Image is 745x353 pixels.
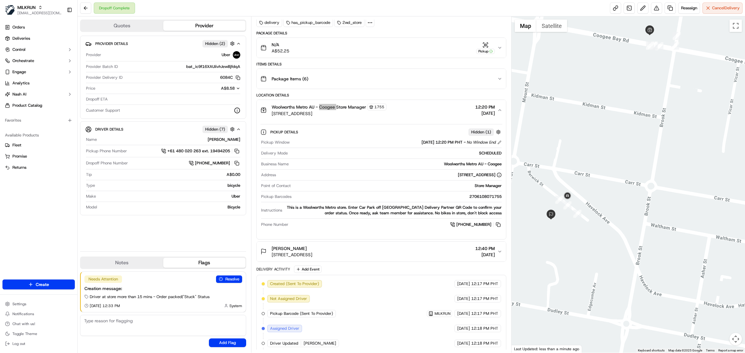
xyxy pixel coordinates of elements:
[257,69,506,89] button: Package Items (6)
[186,86,240,91] button: A$8.58
[2,34,75,43] a: Deliveries
[12,311,34,316] span: Notifications
[457,326,470,331] span: [DATE]
[270,341,298,346] span: Driver Updated
[221,86,235,91] span: A$8.58
[467,140,496,145] span: No Window End
[209,338,246,347] button: Add Flag
[189,160,240,167] a: [PHONE_NUMBER]
[202,40,236,47] button: Hidden (2)
[702,2,743,14] button: CancelDelivery
[655,42,663,50] div: 1
[573,210,581,218] div: 11
[261,161,289,167] span: Business Name
[272,76,308,82] span: Package Items ( 6 )
[257,120,506,239] div: Woolworths Metro AU - Coogee Store Manager1755[STREET_ADDRESS]12:20 PM[DATE]
[471,129,491,135] span: Hidden ( 1 )
[163,21,246,31] button: Provider
[513,345,534,353] img: Google
[95,127,123,132] span: Driver Details
[86,108,120,113] span: Customer Support
[202,125,236,133] button: Hidden (7)
[638,348,665,353] button: Keyboard shortcuts
[90,294,210,300] span: Driver at store more than 15 mins - Order packed | "Stuck" Status
[650,42,658,50] div: 6
[12,36,30,41] span: Deliveries
[86,64,118,69] span: Provider Batch ID
[468,128,502,136] button: Hidden (1)
[12,58,34,64] span: Orchestrate
[86,75,123,80] span: Provider Delivery ID
[90,303,120,308] span: [DATE] 12:33 PM
[12,341,25,346] span: Log out
[222,52,230,58] span: Uber
[256,267,290,272] div: Delivery Activity
[476,49,495,54] div: Pickup
[86,137,97,142] span: Name
[5,5,15,15] img: MILKRUN
[668,349,702,352] span: Map data ©2025 Google
[257,38,506,58] button: N/AA$52.25Pickup
[2,163,75,172] button: Returns
[283,18,333,27] div: has_pickup_barcode
[457,311,470,316] span: [DATE]
[2,140,75,150] button: Fleet
[256,93,506,98] div: Location Details
[261,222,288,227] span: Phone Number
[86,86,95,91] span: Price
[475,110,495,116] span: [DATE]
[285,205,502,216] div: This is a Woolworths Metro store. Enter Car Park off [GEOGRAPHIC_DATA] Delivery Partner QR Code t...
[86,52,101,58] span: Provider
[457,281,470,287] span: [DATE]
[457,341,470,346] span: [DATE]
[471,341,498,346] span: 12:18 PM PHT
[100,204,240,210] div: Bicycle
[458,172,502,178] div: [STREET_ADDRESS]
[97,183,240,188] div: bicycle
[17,4,36,11] span: MILKRUN
[220,75,240,80] button: 6084C
[163,258,246,268] button: Flags
[94,172,240,177] div: A$0.00
[86,183,95,188] span: Type
[291,161,502,167] div: Woolworths Metro AU - Coogee
[706,349,715,352] a: Terms (opens in new tab)
[671,42,679,50] div: 3
[161,148,240,154] a: +61 480 020 263 ext. 19494205
[450,221,502,228] a: [PHONE_NUMBER]
[256,62,506,67] div: Items Details
[270,281,319,287] span: Created (Sent To Provider)
[729,333,742,345] button: Map camera controls
[86,160,128,166] span: Dropoff Phone Number
[457,296,470,302] span: [DATE]
[475,245,495,252] span: 12:40 PM
[86,194,96,199] span: Make
[86,172,92,177] span: Tip
[86,148,127,154] span: Pickup Phone Number
[515,20,536,32] button: Show street map
[205,41,225,47] span: Hidden ( 2 )
[2,78,75,88] a: Analytics
[195,160,230,166] span: [PHONE_NUMBER]
[293,183,502,189] div: Store Manager
[95,41,128,46] span: Provider Details
[272,252,312,258] span: [STREET_ADDRESS]
[270,326,299,331] span: Assigned Driver
[729,20,742,32] button: Toggle fullscreen view
[435,311,450,316] span: MILKRUN
[12,103,42,108] span: Product Catalog
[167,148,230,154] span: +61 480 020 263 ext. 19494205
[2,67,75,77] button: Engage
[2,130,75,140] div: Available Products
[261,183,291,189] span: Point of Contact
[270,311,333,316] span: Pickup Barcode (Sent To Provider)
[2,279,75,289] button: Create
[475,104,495,110] span: 12:20 PM
[718,349,743,352] a: Report a map error
[12,47,25,52] span: Control
[84,285,242,292] div: Creation message:
[17,11,62,16] button: [EMAIL_ADDRESS][DOMAIN_NAME]
[257,242,506,261] button: [PERSON_NAME][STREET_ADDRESS]12:40 PM[DATE]
[2,89,75,99] button: Nash AI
